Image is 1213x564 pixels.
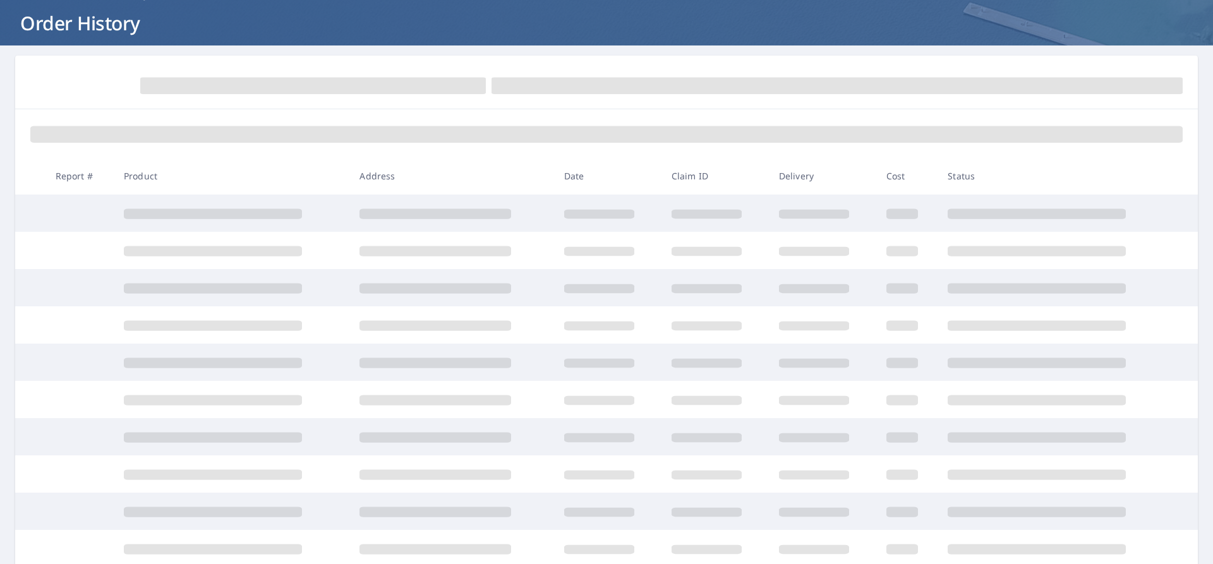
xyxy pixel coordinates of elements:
th: Status [938,157,1174,195]
th: Cost [876,157,938,195]
th: Report # [45,157,114,195]
th: Product [114,157,349,195]
th: Address [349,157,553,195]
th: Date [554,157,661,195]
h1: Order History [15,10,1198,36]
th: Delivery [769,157,876,195]
th: Claim ID [661,157,769,195]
